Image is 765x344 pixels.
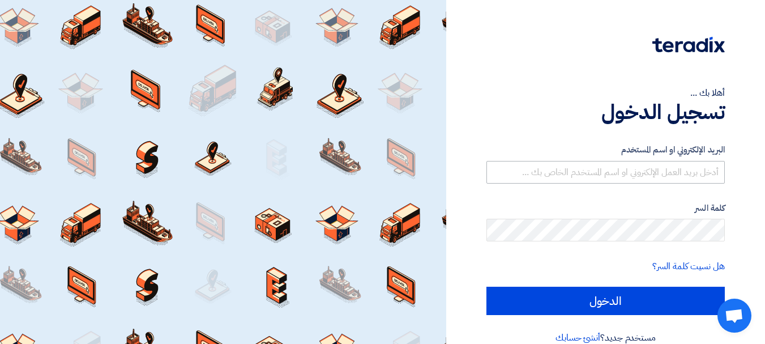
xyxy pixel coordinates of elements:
h1: تسجيل الدخول [486,100,725,125]
label: البريد الإلكتروني او اسم المستخدم [486,143,725,156]
input: أدخل بريد العمل الإلكتروني او اسم المستخدم الخاص بك ... [486,161,725,184]
img: Teradix logo [652,37,725,53]
a: هل نسيت كلمة السر؟ [652,260,725,273]
input: الدخول [486,287,725,315]
a: Open chat [717,299,751,333]
label: كلمة السر [486,202,725,215]
div: أهلا بك ... [486,86,725,100]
